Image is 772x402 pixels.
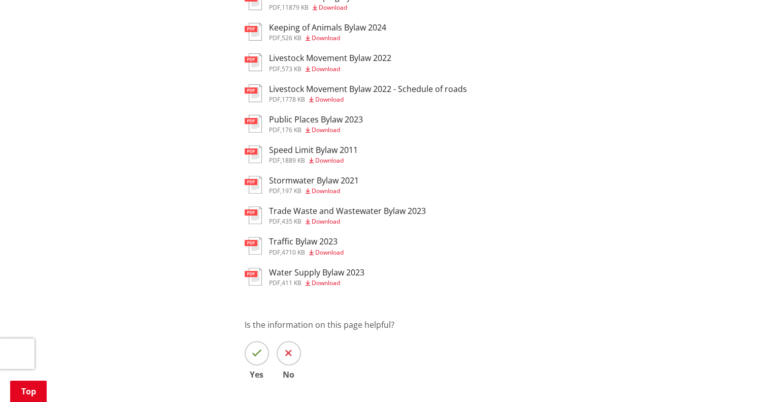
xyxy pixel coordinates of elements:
p: Is the information on this page helpful? [245,319,677,331]
span: 11879 KB [282,3,309,12]
span: No [277,370,301,379]
a: Water Supply Bylaw 2023 pdf,411 KB Download [245,268,364,286]
a: Livestock Movement Bylaw 2022 - Schedule of roads pdf,1778 KB Download [245,84,467,103]
h3: Water Supply Bylaw 2023 [269,268,364,277]
iframe: Messenger Launcher [725,359,762,396]
span: 4710 KB [282,248,305,257]
div: , [269,35,386,41]
img: document-pdf.svg [245,84,262,102]
a: Keeping of Animals Bylaw 2024 pdf,526 KB Download [245,23,386,41]
h3: Traffic Bylaw 2023 [269,237,344,246]
span: 526 KB [282,34,301,42]
span: 411 KB [282,279,301,287]
h3: Trade Waste and Wastewater Bylaw 2023 [269,206,426,216]
h3: Speed Limit Bylaw 2011 [269,145,358,155]
a: Livestock Movement Bylaw 2022 pdf,573 KB Download [245,53,391,72]
a: Trade Waste and Wastewater Bylaw 2023 pdf,435 KB Download [245,206,426,225]
h3: Livestock Movement Bylaw 2022 - Schedule of roads [269,84,467,94]
span: pdf [269,248,280,257]
span: 573 KB [282,65,301,73]
span: 1778 KB [282,95,305,104]
span: Download [312,34,340,42]
h3: Stormwater Bylaw 2021 [269,176,359,185]
h3: Public Places Bylaw 2023 [269,115,363,125]
span: Download [312,187,340,195]
h3: Keeping of Animals Bylaw 2024 [269,23,386,33]
span: 197 KB [282,187,301,195]
img: document-pdf.svg [245,206,262,224]
img: document-pdf.svg [245,268,262,286]
img: document-pdf.svg [245,23,262,41]
a: Public Places Bylaw 2023 pdf,176 KB Download [245,115,363,133]
a: Top [10,381,47,402]
span: Download [312,217,340,226]
span: Download [312,279,340,287]
span: pdf [269,95,280,104]
div: , [269,188,359,194]
span: Download [315,156,344,165]
span: pdf [269,34,280,42]
img: document-pdf.svg [245,53,262,71]
span: 176 KB [282,126,301,134]
span: pdf [269,279,280,287]
span: Download [315,248,344,257]
div: , [269,5,384,11]
div: , [269,250,344,256]
div: , [269,280,364,286]
span: 435 KB [282,217,301,226]
a: Traffic Bylaw 2023 pdf,4710 KB Download [245,237,344,255]
span: Download [312,126,340,134]
span: pdf [269,65,280,73]
span: Yes [245,370,269,379]
span: pdf [269,217,280,226]
span: Download [312,65,340,73]
span: pdf [269,156,280,165]
span: Download [319,3,347,12]
img: document-pdf.svg [245,237,262,255]
div: , [269,219,426,225]
span: Download [315,95,344,104]
span: pdf [269,3,280,12]
div: , [269,158,358,164]
img: document-pdf.svg [245,145,262,163]
div: , [269,127,363,133]
div: , [269,66,391,72]
span: pdf [269,126,280,134]
img: document-pdf.svg [245,115,262,133]
span: pdf [269,187,280,195]
img: document-pdf.svg [245,176,262,194]
h3: Livestock Movement Bylaw 2022 [269,53,391,63]
span: 1889 KB [282,156,305,165]
a: Speed Limit Bylaw 2011 pdf,1889 KB Download [245,145,358,164]
a: Stormwater Bylaw 2021 pdf,197 KB Download [245,176,359,194]
div: , [269,97,467,103]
